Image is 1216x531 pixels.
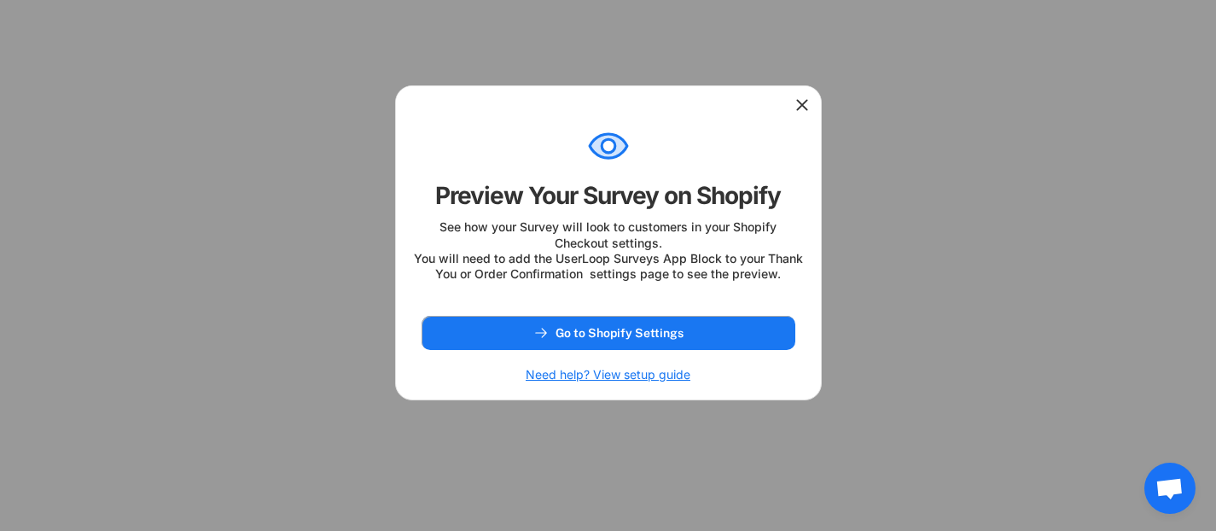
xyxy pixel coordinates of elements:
h6: Need help? View setup guide [526,367,690,382]
div: Open chat [1144,463,1196,514]
div: Preview Your Survey on Shopify [435,180,781,211]
span: Go to Shopify Settings [556,327,684,339]
div: See how your Survey will look to customers in your Shopify Checkout settings. You will need to ad... [413,219,804,282]
button: Go to Shopify Settings [422,316,795,350]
